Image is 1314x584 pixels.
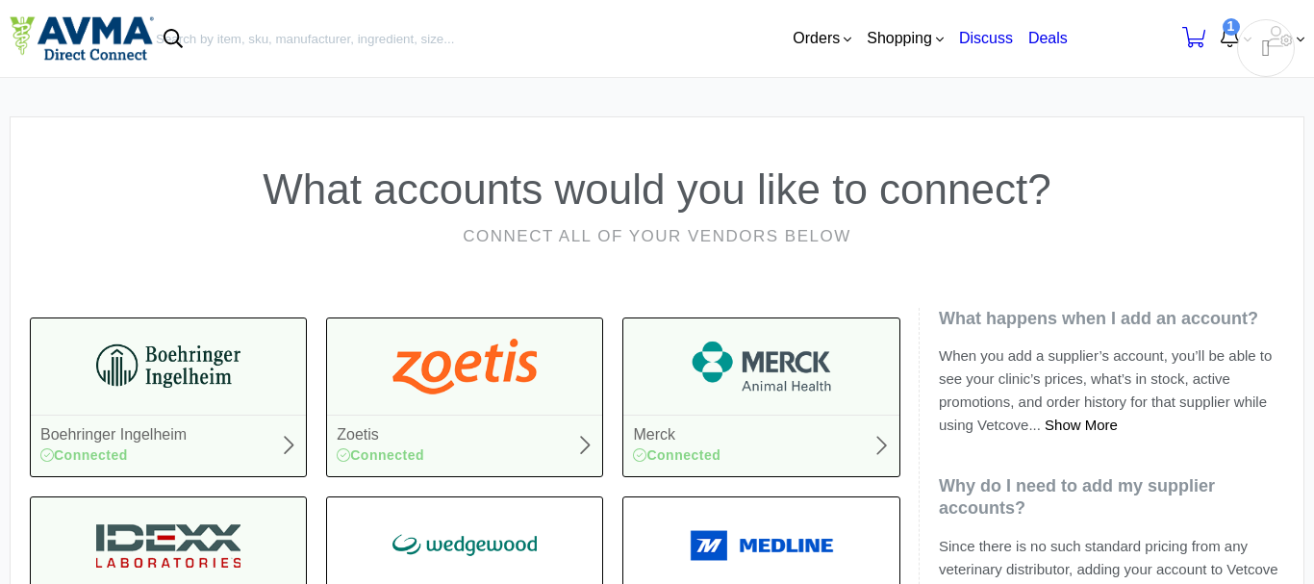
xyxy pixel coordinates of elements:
[1093,27,1107,39] span: . 48
[886,31,955,48] a: Discuss
[155,16,668,61] input: Search by item, sku, manufacturer, ingredient, size...
[939,416,1006,434] a: Show More
[1052,27,1057,39] span: $
[40,446,123,464] span: Connected
[939,344,1284,437] p: When you add a supplier’s account, you’ll be able to see your clinic’s prices, what’s in stock, a...
[633,446,716,464] span: Connected
[939,475,1284,497] h2: Why do I need to add my supplier accounts?
[1052,43,1107,56] span: Cash Back
[337,425,419,445] h5: Zoetis
[337,446,419,464] span: Connected
[971,31,1025,48] a: Deals
[96,338,240,395] img: 730db3968b864e76bcafd0174db25112_22.png
[40,425,187,445] h5: Boehringer Ingelheim
[633,425,716,445] h5: Merck
[10,18,139,59] img: e4e33dab9f054f5782a47901c742baa9_102.png
[30,156,1284,223] h1: What accounts would you like to connect?
[392,338,537,395] img: a673e5ab4e5e497494167fe422e9a3ab.png
[30,223,1284,249] h2: Connect all of your vendors below
[1052,22,1107,40] span: 1,296
[1041,13,1119,64] a: $1,296.48Cash Back
[1206,18,1224,36] span: 1
[96,517,240,574] img: 13250b0087d44d67bb1668360c5632f9_13.png
[392,517,537,574] img: e40baf8987b14801afb1611fffac9ca4_8.png
[939,308,1284,330] h2: What happens when I add an account?
[690,338,834,395] img: 6d7abf38e3b8462597f4a2f88dede81e_176.png
[690,517,834,574] img: a646391c64b94eb2892348a965bf03f3_134.png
